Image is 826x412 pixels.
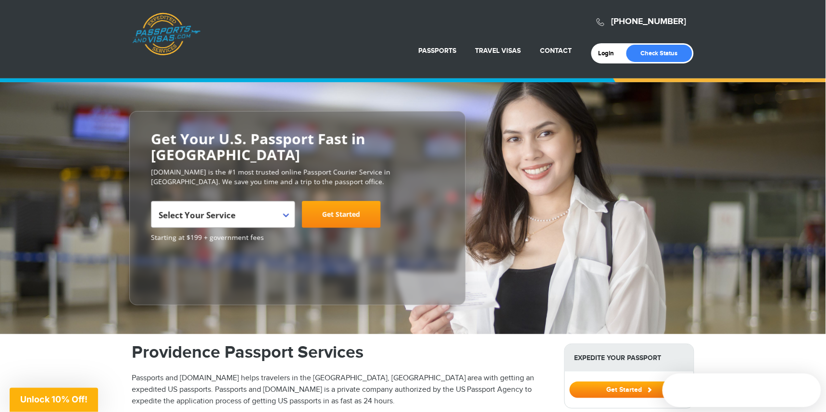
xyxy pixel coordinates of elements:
[151,247,223,295] iframe: Customer reviews powered by Trustpilot
[565,344,694,372] strong: Expedite Your Passport
[132,12,200,56] a: Passports & [DOMAIN_NAME]
[302,201,381,228] a: Get Started
[663,374,821,407] iframe: Intercom live chat discovery launcher
[10,388,98,412] div: Unlock 10% Off!
[418,47,456,55] a: Passports
[570,382,689,398] button: Get Started
[612,16,687,27] a: [PHONE_NUMBER]
[159,210,236,221] span: Select Your Service
[151,167,444,187] p: [DOMAIN_NAME] is the #1 most trusted online Passport Courier Service in [GEOGRAPHIC_DATA]. We sav...
[570,386,689,393] a: Get Started
[540,47,572,55] a: Contact
[132,373,550,407] p: Passports and [DOMAIN_NAME] helps travelers in the [GEOGRAPHIC_DATA], [GEOGRAPHIC_DATA] area with...
[151,201,295,228] span: Select Your Service
[476,47,521,55] a: Travel Visas
[151,131,444,162] h2: Get Your U.S. Passport Fast in [GEOGRAPHIC_DATA]
[151,233,444,242] span: Starting at $199 + government fees
[793,379,816,402] iframe: Intercom live chat
[132,344,550,361] h1: Providence Passport Services
[626,45,692,62] a: Check Status
[20,394,88,404] span: Unlock 10% Off!
[599,50,621,57] a: Login
[159,205,285,232] span: Select Your Service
